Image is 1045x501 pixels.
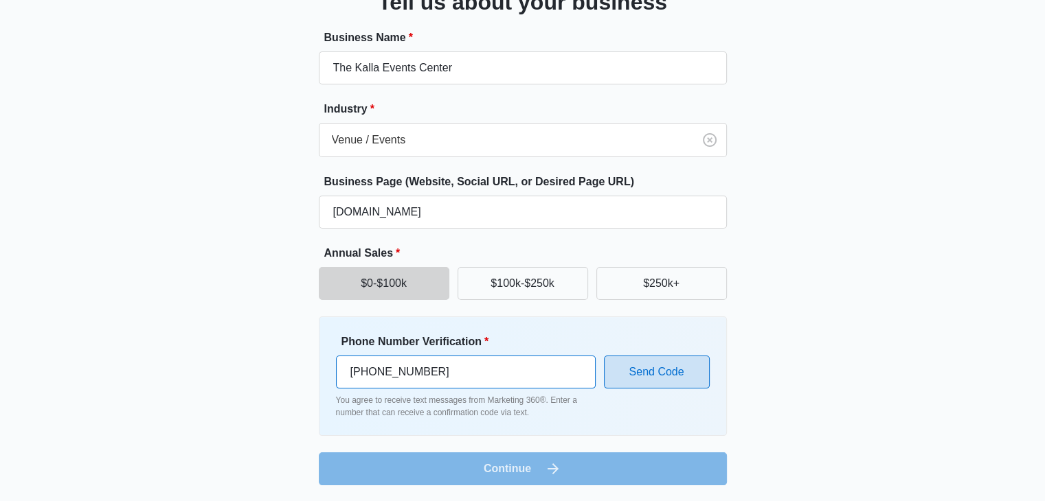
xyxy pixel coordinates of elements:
input: Ex. +1-555-555-5555 [336,356,596,388]
label: Annual Sales [324,245,732,261]
button: Clear [699,129,721,151]
label: Industry [324,101,732,117]
input: e.g. Jane's Plumbing [319,51,727,84]
label: Business Name [324,30,732,46]
p: You agree to receive text messages from Marketing 360®. Enter a number that can receive a confirm... [336,394,596,419]
button: $0-$100k [319,267,449,300]
label: Business Page (Website, Social URL, or Desired Page URL) [324,174,732,190]
input: e.g. janesplumbing.com [319,196,727,229]
label: Phone Number Verification [341,334,601,350]
button: Send Code [604,356,710,388]
button: $250k+ [596,267,727,300]
button: $100k-$250k [458,267,588,300]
